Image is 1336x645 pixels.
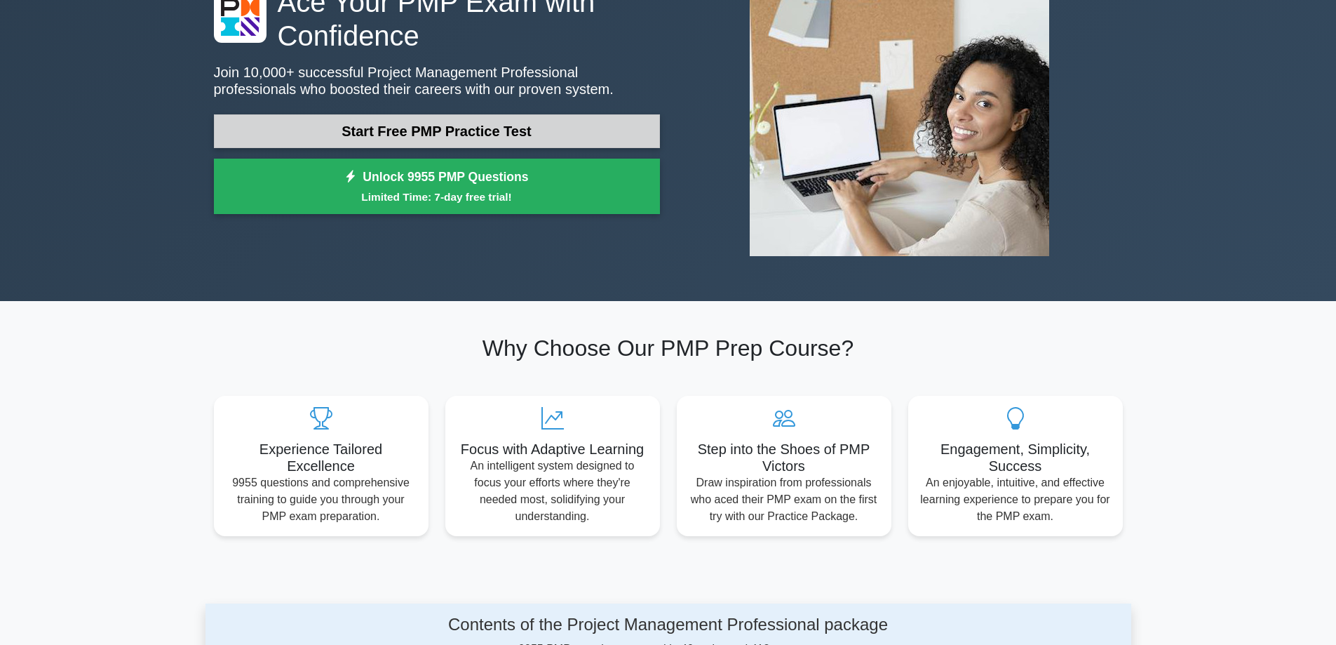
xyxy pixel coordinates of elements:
small: Limited Time: 7-day free trial! [231,189,642,205]
h5: Focus with Adaptive Learning [457,441,649,458]
p: Draw inspiration from professionals who aced their PMP exam on the first try with our Practice Pa... [688,474,880,525]
h2: Why Choose Our PMP Prep Course? [214,335,1123,361]
h5: Engagement, Simplicity, Success [919,441,1112,474]
p: 9955 questions and comprehensive training to guide you through your PMP exam preparation. [225,474,417,525]
h4: Contents of the Project Management Professional package [338,615,999,635]
a: Unlock 9955 PMP QuestionsLimited Time: 7-day free trial! [214,159,660,215]
p: An intelligent system designed to focus your efforts where they're needed most, solidifying your ... [457,458,649,525]
p: Join 10,000+ successful Project Management Professional professionals who boosted their careers w... [214,64,660,98]
p: An enjoyable, intuitive, and effective learning experience to prepare you for the PMP exam. [919,474,1112,525]
h5: Step into the Shoes of PMP Victors [688,441,880,474]
h5: Experience Tailored Excellence [225,441,417,474]
a: Start Free PMP Practice Test [214,114,660,148]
